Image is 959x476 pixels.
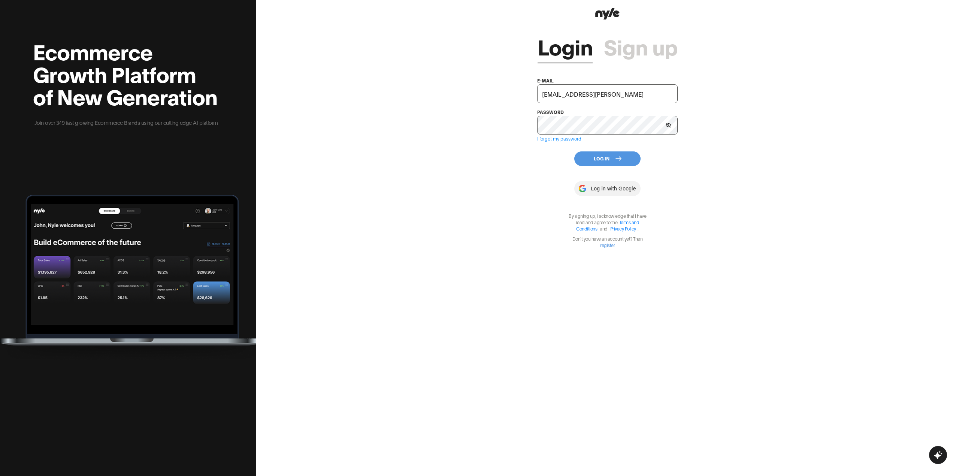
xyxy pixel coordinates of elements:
span: and [598,226,609,231]
a: Privacy Policy [610,226,636,231]
label: password [537,109,564,115]
p: Join over 349 fast growing Ecommerce Brands using our cutting edge AI platform [33,118,219,127]
button: Log in with Google [574,181,640,196]
label: e-mail [537,78,554,83]
h2: Ecommerce Growth Platform of New Generation [33,40,219,107]
p: Don't you have an account yet? Then [565,235,651,248]
a: register [600,242,615,248]
a: Terms and Conditions [576,219,639,231]
button: Log In [574,151,641,166]
a: Login [538,35,593,57]
a: Sign up [604,35,678,57]
p: By signing up, I acknowledge that I have read and agree to the . [565,213,651,232]
a: I forgot my password [537,136,581,141]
